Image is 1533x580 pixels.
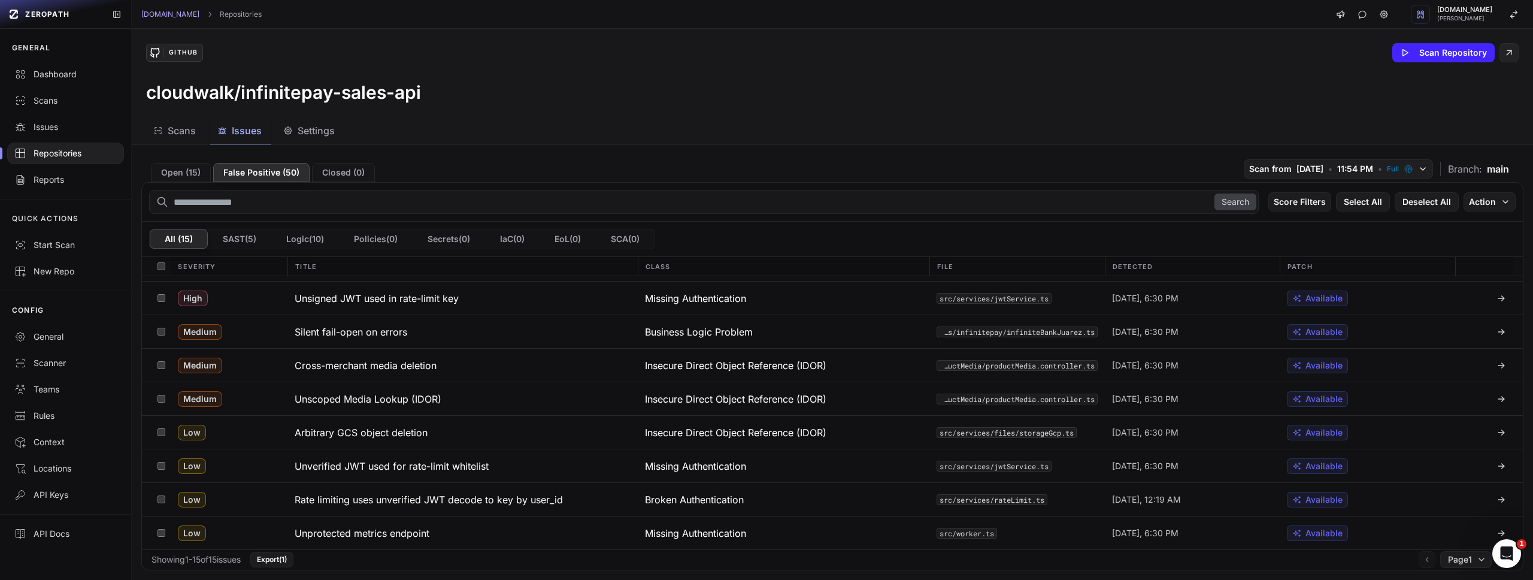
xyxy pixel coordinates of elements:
[1112,326,1178,338] span: [DATE], 6:30 PM
[1392,43,1495,62] button: Scan Repository
[163,47,202,58] div: GitHub
[178,458,206,474] span: Low
[1214,194,1256,210] button: Search
[312,163,375,182] button: Closed (0)
[1305,494,1343,506] span: Available
[146,81,421,103] h3: cloudwalk/infinitepay-sales-api
[287,382,638,415] button: Unscoped Media Lookup (IDOR)
[287,449,638,482] button: Unverified JWT used for rate-limit whitelist
[645,459,746,473] span: Missing Authentication
[1492,539,1521,568] iframe: Intercom live chat
[1112,292,1178,304] span: [DATE], 6:30 PM
[287,516,638,549] button: Unprotected metrics endpoint
[142,382,1523,415] div: Medium Unscoped Media Lookup (IDOR) Insecure Direct Object Reference (IDOR) src/modules/productMe...
[151,163,211,182] button: Open (15)
[485,229,540,249] button: IaC(0)
[937,293,1052,304] code: src/services/jwtService.ts
[250,552,293,567] button: Export(1)
[178,492,206,507] span: Low
[14,528,117,540] div: API Docs
[295,493,563,507] h3: Rate limiting uses unverified JWT decode to key by user_id
[1437,16,1492,22] span: [PERSON_NAME]
[152,554,241,566] div: Showing 1 - 15 of 15 issues
[142,449,1523,482] div: Low Unverified JWT used for rate-limit whitelist Missing Authentication src/services/jwtService.t...
[1112,427,1178,439] span: [DATE], 6:30 PM
[14,489,117,501] div: API Keys
[178,324,222,340] span: Medium
[645,392,826,406] span: Insecure Direct Object Reference (IDOR)
[295,291,459,306] h3: Unsigned JWT used in rate-limit key
[287,483,638,516] button: Rate limiting uses unverified JWT decode to key by user_id
[142,415,1523,449] div: Low Arbitrary GCS object deletion Insecure Direct Object Reference (IDOR) src/services/files/stor...
[287,257,638,276] div: Title
[645,425,826,440] span: Insecure Direct Object Reference (IDOR)
[1105,257,1280,276] div: Detected
[1305,292,1343,304] span: Available
[178,291,208,306] span: High
[295,425,428,440] h3: Arbitrary GCS object deletion
[150,229,208,249] button: All (15)
[220,10,262,19] a: Repositories
[937,394,1097,404] button: src/modules/productMedia/productMedia.controller.ts
[142,348,1523,382] div: Medium Cross-merchant media deletion Insecure Direct Object Reference (IDOR) src/modules/productM...
[14,436,117,448] div: Context
[1378,163,1382,175] span: •
[645,358,826,373] span: Insecure Direct Object Reference (IDOR)
[1395,192,1459,212] button: Deselect All
[645,325,753,339] span: Business Logic Problem
[1437,7,1492,13] span: [DOMAIN_NAME]
[208,229,271,249] button: SAST(5)
[1268,192,1331,212] button: Score Filters
[645,291,746,306] span: Missing Authentication
[1112,360,1178,371] span: [DATE], 6:30 PM
[205,10,214,19] svg: chevron right,
[540,229,596,249] button: EoL(0)
[645,526,746,540] span: Missing Authentication
[937,494,1047,505] code: src/services/rateLimit.ts
[178,425,206,440] span: Low
[287,315,638,348] button: Silent fail-open on errors
[937,360,1097,371] code: src/modules/productMedia/productMedia.controller.ts
[295,526,429,540] h3: Unprotected metrics endpoint
[937,327,1097,337] button: src/services/infinitepay/infiniteBankJuarez.ts
[14,410,117,422] div: Rules
[141,10,262,19] nav: breadcrumb
[14,95,117,107] div: Scans
[5,5,102,24] a: ZEROPATH
[1305,360,1343,371] span: Available
[271,229,339,249] button: Logic(10)
[1448,162,1482,176] span: Branch:
[1440,551,1492,568] button: Page1
[1296,163,1323,175] span: [DATE]
[1244,159,1433,179] button: Scan from [DATE] • 11:54 PM • Full
[937,427,1077,438] code: src/services/files/storageGcp.ts
[142,315,1523,348] div: Medium Silent fail-open on errors Business Logic Problem src/services/infinitepay/infiniteBankJua...
[14,463,117,475] div: Locations
[295,325,407,339] h3: Silent fail-open on errors
[14,121,117,133] div: Issues
[12,214,79,223] p: QUICK ACTIONS
[295,358,437,373] h3: Cross-merchant media deletion
[1336,192,1390,212] button: Select All
[14,147,117,159] div: Repositories
[287,282,638,315] button: Unsigned JWT used in rate-limit key
[14,331,117,343] div: General
[14,357,117,369] div: Scanner
[1328,163,1332,175] span: •
[142,281,1523,315] div: High Unsigned JWT used in rate-limit key Missing Authentication src/services/jwtService.ts [DATE]...
[929,257,1104,276] div: File
[141,10,199,19] a: [DOMAIN_NAME]
[287,349,638,382] button: Cross-merchant media deletion
[1305,393,1343,405] span: Available
[232,123,262,138] span: Issues
[171,257,287,276] div: Severity
[1305,427,1343,439] span: Available
[142,516,1523,549] div: Low Unprotected metrics endpoint Missing Authentication src/worker.ts [DATE], 6:30 PM Available
[25,10,69,19] span: ZEROPATH
[645,493,744,507] span: Broken Authentication
[1112,460,1178,472] span: [DATE], 6:30 PM
[413,229,485,249] button: Secrets(0)
[1337,163,1373,175] span: 11:54 PM
[295,392,441,406] h3: Unscoped Media Lookup (IDOR)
